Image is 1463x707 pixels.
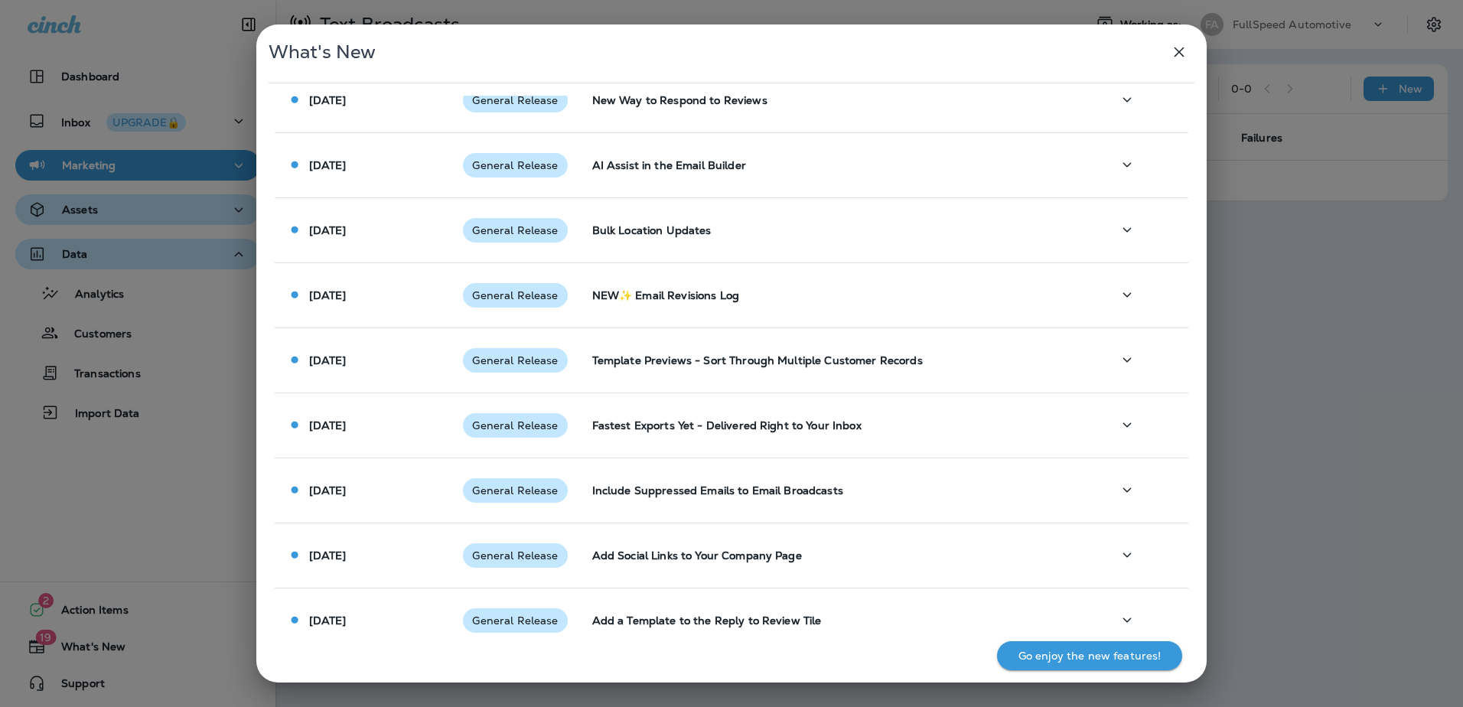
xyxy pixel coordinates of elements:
[463,354,567,367] span: General Release
[1018,650,1162,662] p: Go enjoy the new features!
[592,289,1087,301] p: NEW✨ Email Revisions Log
[997,641,1183,670] button: Go enjoy the new features!
[309,419,347,432] p: [DATE]
[592,224,1087,236] p: Bulk Location Updates
[309,159,347,171] p: [DATE]
[309,354,347,367] p: [DATE]
[309,614,347,627] p: [DATE]
[463,224,567,236] span: General Release
[463,419,567,432] span: General Release
[269,41,376,64] span: What's New
[309,549,347,562] p: [DATE]
[463,159,567,171] span: General Release
[592,159,1087,171] p: AI Assist in the Email Builder
[463,94,567,106] span: General Release
[309,94,347,106] p: [DATE]
[592,419,1087,432] p: Fastest Exports Yet - Delivered Right to Your Inbox
[309,224,347,236] p: [DATE]
[592,614,1087,627] p: Add a Template to the Reply to Review Tile
[592,354,1087,367] p: Template Previews - Sort Through Multiple Customer Records
[309,289,347,301] p: [DATE]
[463,484,567,497] span: General Release
[592,484,1087,497] p: Include Suppressed Emails to Email Broadcasts
[463,614,567,627] span: General Release
[309,484,347,497] p: [DATE]
[463,289,567,301] span: General Release
[592,94,1087,106] p: New Way to Respond to Reviews
[592,549,1087,562] p: Add Social Links to Your Company Page
[463,549,567,562] span: General Release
